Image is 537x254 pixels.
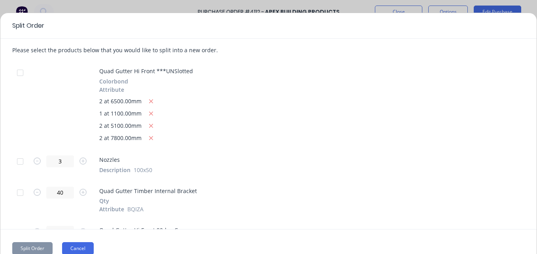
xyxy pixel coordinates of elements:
span: 1 at 1100.00mm [99,109,142,118]
div: Split Order [12,21,44,30]
span: Quad Gutter Hi Front 90deg Corner [99,226,193,234]
span: Quad Gutter Hi Front ***UNSlotted [99,67,193,75]
div: BQIZA [127,205,144,213]
div: Attribute [99,205,124,213]
span: 2 at 5100.00mm [99,121,142,131]
span: 2 at 7800.00mm [99,134,142,143]
span: Nozzles [99,155,120,164]
div: Qty [99,197,111,205]
span: Quad Gutter Timber Internal Bracket [99,187,197,195]
div: Description [99,166,130,174]
div: 100x50 [134,166,152,174]
p: Please select the products below that you would like to split into a new order. [12,46,525,54]
span: 2 at 6500.00mm [99,97,142,106]
span: Colorbond [99,77,128,85]
div: Attribute [99,85,124,94]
